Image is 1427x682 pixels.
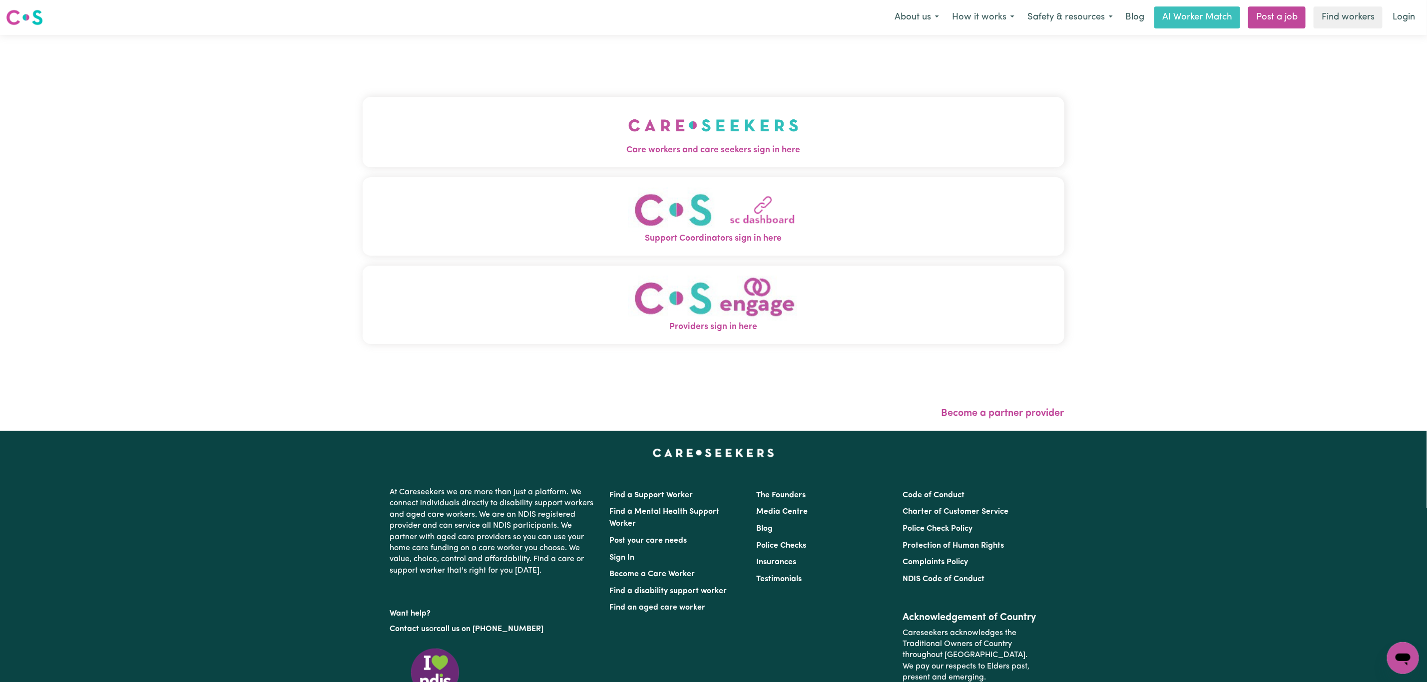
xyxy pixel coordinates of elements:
[903,542,1004,550] a: Protection of Human Rights
[363,321,1064,334] span: Providers sign in here
[756,525,773,533] a: Blog
[1021,7,1119,28] button: Safety & resources
[756,558,796,566] a: Insurances
[610,570,695,578] a: Become a Care Worker
[942,408,1064,418] a: Become a partner provider
[363,232,1064,245] span: Support Coordinators sign in here
[903,525,972,533] a: Police Check Policy
[1387,642,1419,674] iframe: Button to launch messaging window, conversation in progress
[363,97,1064,167] button: Care workers and care seekers sign in here
[903,575,984,583] a: NDIS Code of Conduct
[756,508,808,516] a: Media Centre
[610,508,720,528] a: Find a Mental Health Support Worker
[1387,6,1421,28] a: Login
[610,604,706,612] a: Find an aged care worker
[903,508,1008,516] a: Charter of Customer Service
[903,558,968,566] a: Complaints Policy
[390,604,598,619] p: Want help?
[756,491,806,499] a: The Founders
[653,449,774,457] a: Careseekers home page
[363,144,1064,157] span: Care workers and care seekers sign in here
[756,542,806,550] a: Police Checks
[888,7,946,28] button: About us
[1314,6,1383,28] a: Find workers
[390,625,430,633] a: Contact us
[363,266,1064,344] button: Providers sign in here
[946,7,1021,28] button: How it works
[390,620,598,639] p: or
[756,575,802,583] a: Testimonials
[610,554,635,562] a: Sign In
[1154,6,1240,28] a: AI Worker Match
[6,6,43,29] a: Careseekers logo
[6,8,43,26] img: Careseekers logo
[363,177,1064,256] button: Support Coordinators sign in here
[610,587,727,595] a: Find a disability support worker
[903,491,964,499] a: Code of Conduct
[610,491,693,499] a: Find a Support Worker
[903,612,1037,624] h2: Acknowledgement of Country
[1119,6,1150,28] a: Blog
[610,537,687,545] a: Post your care needs
[437,625,544,633] a: call us on [PHONE_NUMBER]
[390,483,598,580] p: At Careseekers we are more than just a platform. We connect individuals directly to disability su...
[1248,6,1306,28] a: Post a job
